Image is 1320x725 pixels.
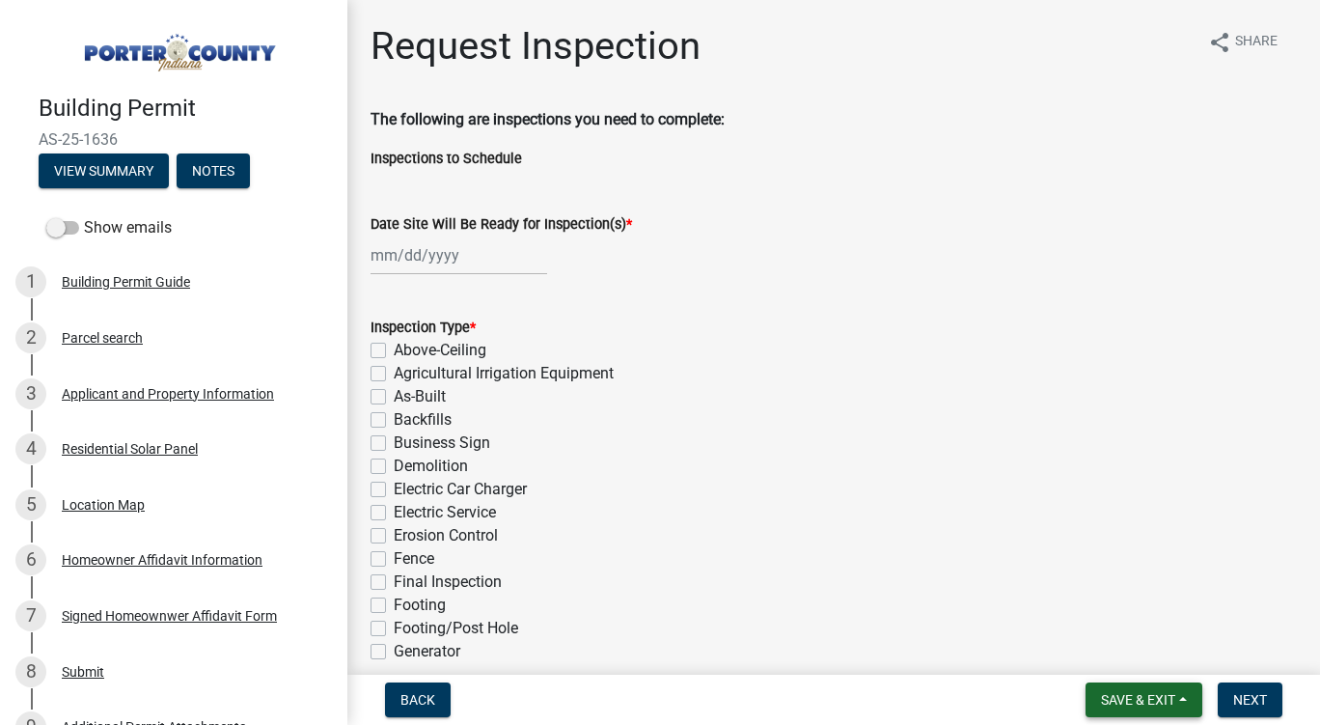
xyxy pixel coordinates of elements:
[394,432,490,455] label: Business Sign
[371,218,632,232] label: Date Site Will Be Ready for Inspection(s)
[15,600,46,631] div: 7
[62,498,145,512] div: Location Map
[39,95,332,123] h4: Building Permit
[394,339,486,362] label: Above-Ceiling
[394,524,498,547] label: Erosion Control
[39,130,309,149] span: AS-25-1636
[371,236,547,275] input: mm/dd/yyyy
[177,153,250,188] button: Notes
[371,153,522,166] label: Inspections to Schedule
[15,322,46,353] div: 2
[394,663,516,686] label: Ice & Water Shield
[15,656,46,687] div: 8
[1193,23,1293,61] button: shareShare
[62,331,143,345] div: Parcel search
[1235,31,1278,54] span: Share
[394,571,502,594] label: Final Inspection
[62,553,262,567] div: Homeowner Affidavit Information
[1233,692,1267,708] span: Next
[15,378,46,409] div: 3
[394,455,468,478] label: Demolition
[39,20,316,74] img: Porter County, Indiana
[1101,692,1175,708] span: Save & Exit
[394,362,614,385] label: Agricultural Irrigation Equipment
[177,164,250,180] wm-modal-confirm: Notes
[394,478,527,501] label: Electric Car Charger
[15,544,46,575] div: 6
[39,164,169,180] wm-modal-confirm: Summary
[15,433,46,464] div: 4
[1086,683,1202,717] button: Save & Exit
[1218,683,1282,717] button: Next
[62,387,274,401] div: Applicant and Property Information
[394,594,446,617] label: Footing
[371,23,701,70] h1: Request Inspection
[400,692,435,708] span: Back
[1208,31,1231,54] i: share
[15,266,46,297] div: 1
[371,321,476,335] label: Inspection Type
[62,609,277,623] div: Signed Homeownwer Affidavit Form
[394,408,452,432] label: Backfills
[46,216,172,239] label: Show emails
[15,489,46,520] div: 5
[371,110,725,128] strong: The following are inspections you need to complete:
[62,665,104,679] div: Submit
[394,640,460,663] label: Generator
[394,547,434,571] label: Fence
[62,442,198,456] div: Residential Solar Panel
[62,275,190,289] div: Building Permit Guide
[385,683,451,717] button: Back
[39,153,169,188] button: View Summary
[394,617,518,640] label: Footing/Post Hole
[394,385,446,408] label: As-Built
[394,501,496,524] label: Electric Service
